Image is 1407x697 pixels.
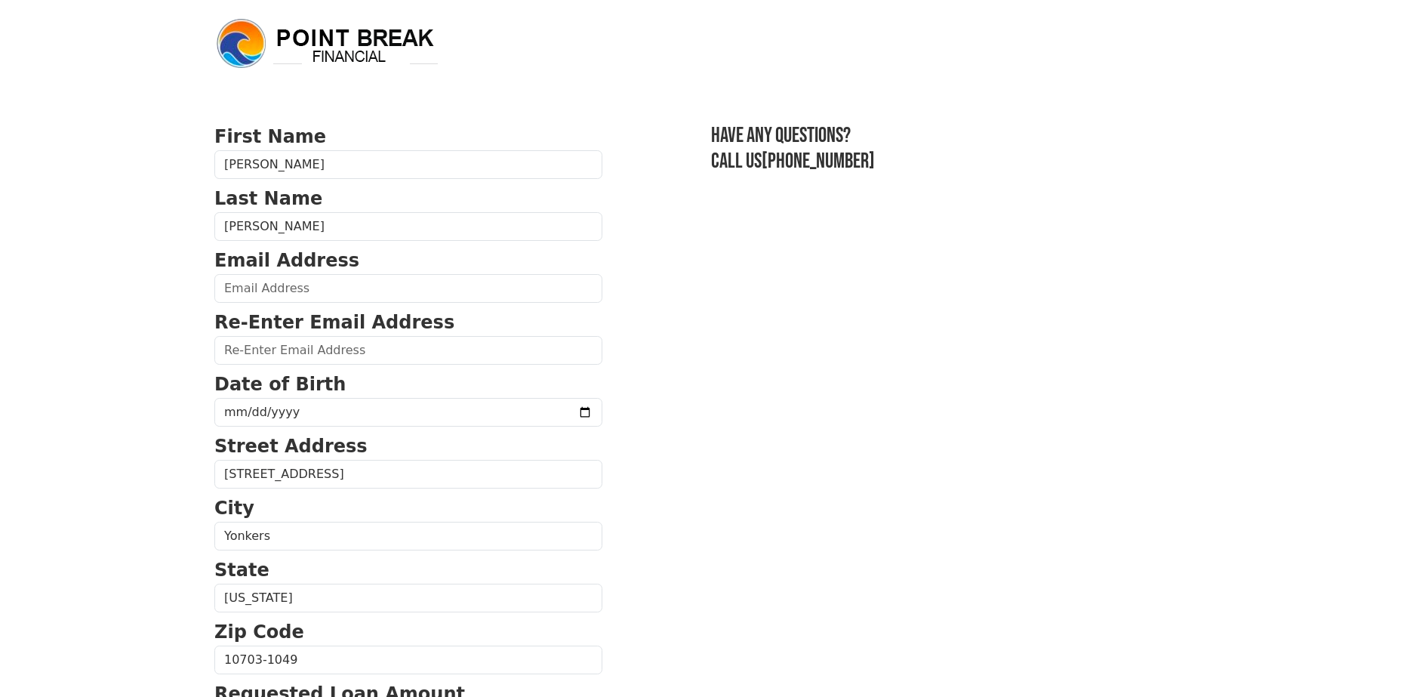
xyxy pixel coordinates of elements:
input: City [214,522,602,551]
input: Last Name [214,212,602,241]
strong: Date of Birth [214,374,346,395]
strong: Last Name [214,188,322,209]
input: Email Address [214,274,602,303]
strong: Email Address [214,250,359,271]
strong: Zip Code [214,621,304,643]
a: [PHONE_NUMBER] [762,149,875,174]
input: First Name [214,150,602,179]
strong: First Name [214,126,326,147]
input: Street Address [214,460,602,489]
strong: State [214,560,269,581]
h3: Have any questions? [711,123,1193,149]
img: logo.png [214,17,441,71]
input: Zip Code [214,646,602,674]
h3: Call us [711,149,1193,174]
strong: Re-Enter Email Address [214,312,454,333]
input: Re-Enter Email Address [214,336,602,365]
strong: City [214,498,254,519]
strong: Street Address [214,436,368,457]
